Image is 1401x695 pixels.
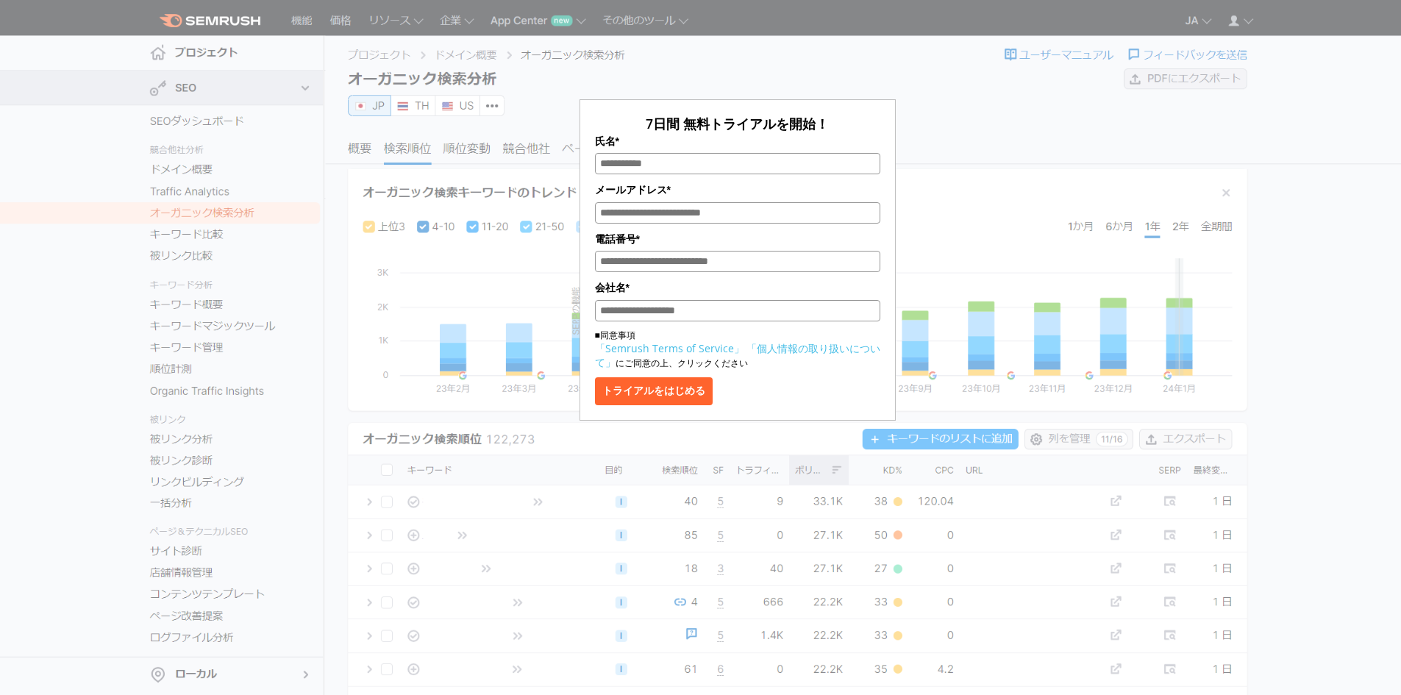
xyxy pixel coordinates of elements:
[595,341,744,355] a: 「Semrush Terms of Service」
[595,377,713,405] button: トライアルをはじめる
[595,182,880,198] label: メールアドレス*
[646,115,829,132] span: 7日間 無料トライアルを開始！
[595,329,880,370] p: ■同意事項 にご同意の上、クリックください
[595,341,880,369] a: 「個人情報の取り扱いについて」
[595,231,880,247] label: 電話番号*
